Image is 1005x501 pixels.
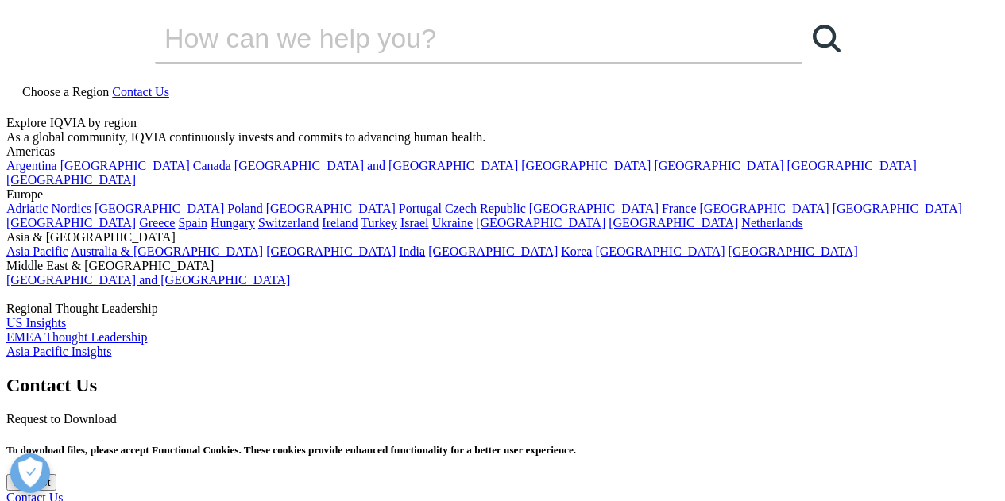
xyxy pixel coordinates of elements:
a: Argentina [6,159,57,172]
a: EMEA Thought Leadership [6,330,147,344]
a: Spain [178,216,207,229]
div: Middle East & [GEOGRAPHIC_DATA] [6,259,999,273]
div: Americas [6,145,999,159]
a: Turkey [361,216,397,229]
a: Asia Pacific Insights [6,345,111,358]
a: [GEOGRAPHIC_DATA] [609,216,738,229]
a: [GEOGRAPHIC_DATA] [428,245,558,258]
a: [GEOGRAPHIC_DATA] [787,159,917,172]
div: Explore IQVIA by region [6,116,999,130]
a: [GEOGRAPHIC_DATA] [6,173,136,187]
a: Ireland [322,216,358,229]
div: Asia & [GEOGRAPHIC_DATA] [6,230,999,245]
h2: Contact Us [6,375,999,396]
a: [GEOGRAPHIC_DATA] and [GEOGRAPHIC_DATA] [234,159,518,172]
a: [GEOGRAPHIC_DATA] [595,245,725,258]
a: Greece [139,216,175,229]
a: Czech Republic [445,202,526,215]
a: [GEOGRAPHIC_DATA] [729,245,858,258]
a: France [662,202,697,215]
a: Poland [227,202,262,215]
a: [GEOGRAPHIC_DATA] [6,216,136,229]
a: Australia & [GEOGRAPHIC_DATA] [71,245,263,258]
h5: To download files, please accept Functional Cookies. These cookies provide enhanced functionality... [6,444,999,457]
a: Adriatic [6,202,48,215]
a: [GEOGRAPHIC_DATA] [529,202,659,215]
a: [GEOGRAPHIC_DATA] [521,159,651,172]
a: [GEOGRAPHIC_DATA] [654,159,783,172]
button: Abrir preferências [10,453,50,493]
a: India [399,245,425,258]
span: Choose a Region [22,85,109,98]
a: Canada [193,159,231,172]
a: Korea [561,245,592,258]
a: [GEOGRAPHIC_DATA] [266,245,396,258]
span: Request to Download [6,412,117,426]
a: Switzerland [258,216,319,229]
a: Israel [400,216,429,229]
a: Nordics [51,202,91,215]
svg: Search [813,25,841,52]
input: I Accept [6,474,56,491]
a: Netherlands [741,216,802,229]
a: [GEOGRAPHIC_DATA] [700,202,829,215]
a: [GEOGRAPHIC_DATA] [266,202,396,215]
a: [GEOGRAPHIC_DATA] [95,202,224,215]
a: [GEOGRAPHIC_DATA] [833,202,962,215]
a: Ukraine [432,216,474,229]
a: Search [802,14,850,62]
a: [GEOGRAPHIC_DATA] [60,159,190,172]
div: Regional Thought Leadership [6,302,999,316]
a: [GEOGRAPHIC_DATA] and [GEOGRAPHIC_DATA] [6,273,290,287]
a: Hungary [211,216,255,229]
div: As a global community, IQVIA continuously invests and commits to advancing human health. [6,130,999,145]
a: Contact Us [112,85,169,98]
a: US Insights [6,316,66,330]
input: Search [155,14,757,62]
a: Portugal [399,202,442,215]
a: Asia Pacific [6,245,68,258]
a: [GEOGRAPHIC_DATA] [476,216,605,229]
div: Europe [6,187,999,202]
